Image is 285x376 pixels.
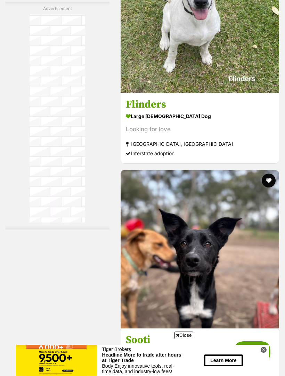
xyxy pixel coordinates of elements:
[86,7,167,18] div: Headline More to trade after hours at Tiger Trade
[16,341,269,373] iframe: Advertisement
[86,18,167,30] div: Body Enjoy innovative tools, real-time data, and industry-low fees!
[126,140,274,149] strong: [GEOGRAPHIC_DATA], [GEOGRAPHIC_DATA]
[121,170,279,328] img: Sooti - Australian Kelpie Dog
[234,341,271,362] iframe: Help Scout Beacon - Open
[126,149,274,158] div: Interstate adoption
[121,93,279,164] a: Flinders large [DEMOGRAPHIC_DATA] Dog Looking for love [GEOGRAPHIC_DATA], [GEOGRAPHIC_DATA] Inter...
[126,333,274,346] h3: Sooti
[174,332,193,339] span: Close
[188,10,227,21] button: Learn More
[126,125,274,134] div: Looking for love
[126,111,274,122] strong: large [DEMOGRAPHIC_DATA] Dog
[262,174,276,187] button: favourite
[30,15,85,223] iframe: Advertisement
[86,2,167,7] div: Tiger Brokers
[5,2,109,230] div: Advertisement
[126,98,274,111] h3: Flinders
